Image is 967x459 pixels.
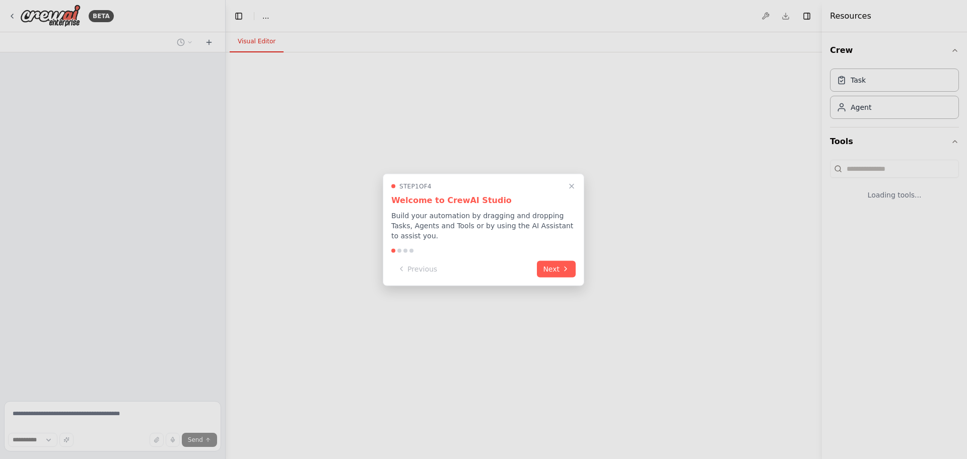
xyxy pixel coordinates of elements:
button: Next [537,260,576,277]
button: Previous [391,260,443,277]
button: Close walkthrough [566,180,578,192]
h3: Welcome to CrewAI Studio [391,194,576,206]
p: Build your automation by dragging and dropping Tasks, Agents and Tools or by using the AI Assista... [391,210,576,240]
button: Hide left sidebar [232,9,246,23]
span: Step 1 of 4 [399,182,432,190]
